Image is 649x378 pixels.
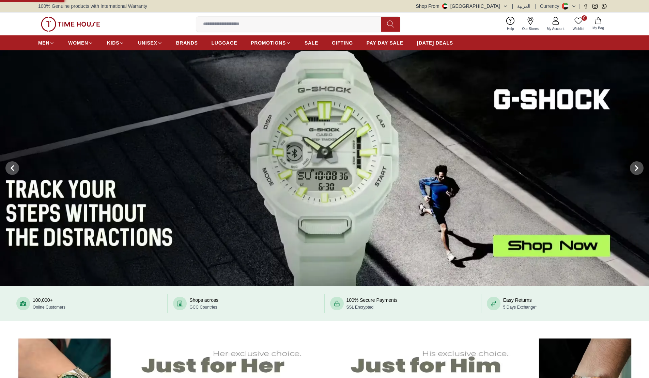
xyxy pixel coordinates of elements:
[68,39,88,46] span: WOMEN
[346,305,374,310] span: SSL Encrypted
[189,305,217,310] span: GCC Countries
[38,3,147,10] span: 100% Genuine products with International Warranty
[305,39,318,46] span: SALE
[176,37,198,49] a: BRANDS
[33,297,65,310] div: 100,000+
[251,37,291,49] a: PROMOTIONS
[107,37,124,49] a: KIDS
[332,39,353,46] span: GIFTING
[33,305,65,310] span: Online Customers
[417,37,453,49] a: [DATE] DEALS
[503,297,537,310] div: Easy Returns
[512,3,513,10] span: |
[367,39,403,46] span: PAY DAY SALE
[569,15,588,33] a: 0Wishlist
[520,26,541,31] span: Our Stores
[346,297,398,310] div: 100% Secure Payments
[588,16,608,32] button: My Bag
[212,37,237,49] a: LUGGAGE
[189,297,218,310] div: Shops across
[504,26,517,31] span: Help
[602,4,607,9] a: Whatsapp
[503,15,518,33] a: Help
[305,37,318,49] a: SALE
[367,37,403,49] a: PAY DAY SALE
[583,4,588,9] a: Facebook
[582,15,587,21] span: 0
[38,39,49,46] span: MEN
[68,37,93,49] a: WOMEN
[503,305,537,310] span: 5 Days Exchange*
[590,26,607,31] span: My Bag
[38,37,55,49] a: MEN
[540,3,562,10] div: Currency
[570,26,587,31] span: Wishlist
[332,37,353,49] a: GIFTING
[517,3,530,10] button: العربية
[138,37,162,49] a: UNISEX
[416,3,508,10] button: Shop From[GEOGRAPHIC_DATA]
[41,17,100,32] img: ...
[544,26,567,31] span: My Account
[535,3,536,10] span: |
[579,3,581,10] span: |
[251,39,286,46] span: PROMOTIONS
[212,39,237,46] span: LUGGAGE
[442,3,448,9] img: United Arab Emirates
[107,39,119,46] span: KIDS
[138,39,157,46] span: UNISEX
[518,15,543,33] a: Our Stores
[176,39,198,46] span: BRANDS
[417,39,453,46] span: [DATE] DEALS
[592,4,598,9] a: Instagram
